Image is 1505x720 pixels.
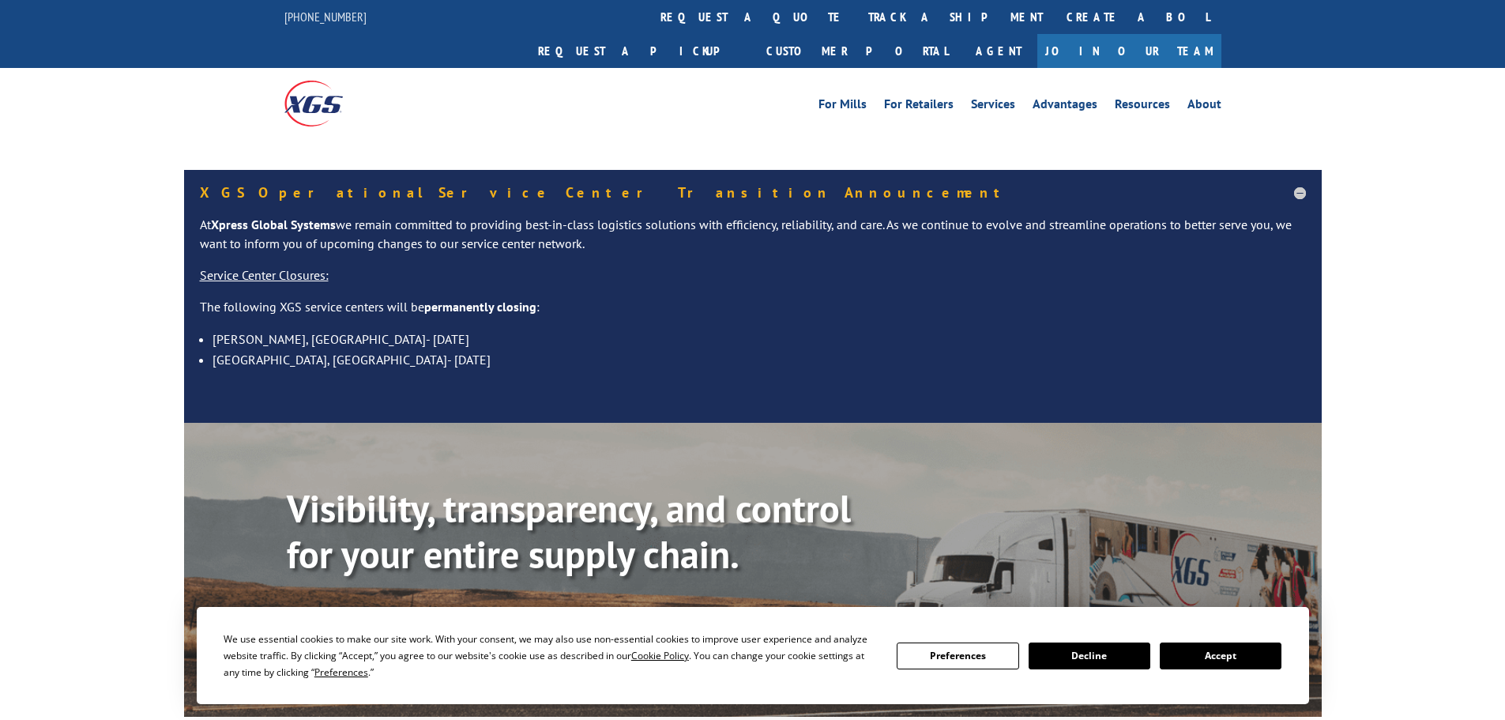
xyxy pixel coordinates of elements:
[1160,643,1281,669] button: Accept
[224,631,878,680] div: We use essential cookies to make our site work. With your consent, we may also use non-essential ...
[213,349,1306,370] li: [GEOGRAPHIC_DATA], [GEOGRAPHIC_DATA]- [DATE]
[200,267,329,283] u: Service Center Closures:
[971,98,1015,115] a: Services
[897,643,1018,669] button: Preferences
[1029,643,1150,669] button: Decline
[314,665,368,679] span: Preferences
[211,217,336,232] strong: Xpress Global Systems
[200,216,1306,266] p: At we remain committed to providing best-in-class logistics solutions with efficiency, reliabilit...
[1115,98,1170,115] a: Resources
[631,649,689,662] span: Cookie Policy
[526,34,754,68] a: Request a pickup
[200,298,1306,330] p: The following XGS service centers will be :
[213,329,1306,349] li: [PERSON_NAME], [GEOGRAPHIC_DATA]- [DATE]
[818,98,867,115] a: For Mills
[287,484,851,579] b: Visibility, transparency, and control for your entire supply chain.
[200,186,1306,200] h5: XGS Operational Service Center Transition Announcement
[960,34,1037,68] a: Agent
[424,299,536,315] strong: permanently closing
[197,607,1309,704] div: Cookie Consent Prompt
[884,98,954,115] a: For Retailers
[754,34,960,68] a: Customer Portal
[1037,34,1221,68] a: Join Our Team
[1033,98,1097,115] a: Advantages
[284,9,367,25] a: [PHONE_NUMBER]
[1187,98,1221,115] a: About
